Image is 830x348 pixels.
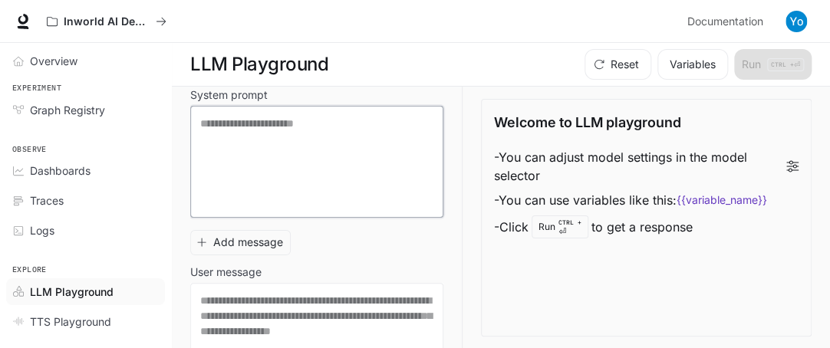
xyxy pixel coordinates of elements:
span: Traces [30,192,64,208]
a: TTS Playground [6,308,165,335]
span: Logs [30,222,54,238]
span: Documentation [687,12,763,31]
code: {{variable_name}} [677,192,767,208]
button: Reset [585,49,651,80]
p: Welcome to LLM playground [494,112,681,133]
p: Inworld AI Demos [64,15,150,28]
span: TTS Playground [30,314,111,330]
li: - You can use variables like this: [494,188,799,212]
a: Overview [6,48,165,74]
span: Dashboards [30,163,91,179]
a: Graph Registry [6,97,165,123]
span: Overview [30,53,77,69]
button: Add message [190,230,291,255]
button: User avatar [781,6,812,37]
p: ⏎ [558,218,581,236]
span: LLM Playground [30,284,114,300]
p: System prompt [190,90,268,100]
img: User avatar [786,11,807,32]
h1: LLM Playground [190,49,328,80]
a: LLM Playground [6,278,165,305]
a: Logs [6,217,165,244]
a: Dashboards [6,157,165,184]
p: User message [190,267,262,277]
li: - You can adjust model settings in the model selector [494,145,799,188]
li: - Click to get a response [494,212,799,241]
a: Documentation [681,6,775,37]
span: Graph Registry [30,102,105,118]
div: Run [532,215,588,238]
button: All workspaces [40,6,173,37]
p: CTRL + [558,218,581,227]
button: Variables [657,49,728,80]
a: Traces [6,187,165,214]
